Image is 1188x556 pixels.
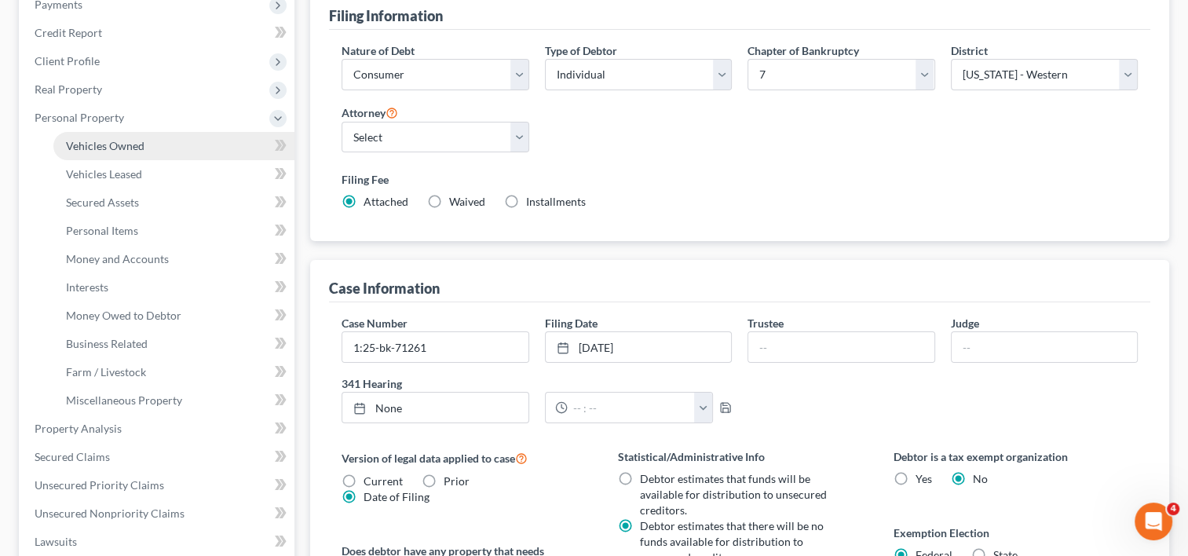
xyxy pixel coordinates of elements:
span: Personal Items [66,224,138,237]
div: Filing Information [329,6,443,25]
span: Installments [526,195,586,208]
span: Interests [66,280,108,294]
span: Yes [916,472,932,485]
a: Vehicles Leased [53,160,294,188]
input: -- : -- [568,393,695,422]
span: Vehicles Leased [66,167,142,181]
label: Chapter of Bankruptcy [748,42,859,59]
span: Unsecured Nonpriority Claims [35,507,185,520]
label: District [951,42,988,59]
span: Attached [364,195,408,208]
span: Secured Assets [66,196,139,209]
label: Trustee [748,315,784,331]
span: Farm / Livestock [66,365,146,379]
label: Debtor is a tax exempt organization [894,448,1138,465]
label: Exemption Election [894,525,1138,541]
label: Filing Date [545,315,598,331]
a: Unsecured Priority Claims [22,471,294,499]
span: Vehicles Owned [66,139,144,152]
span: Waived [449,195,485,208]
span: No [973,472,988,485]
a: Interests [53,273,294,302]
label: 341 Hearing [334,375,740,392]
span: Lawsuits [35,535,77,548]
span: Prior [444,474,470,488]
a: Secured Assets [53,188,294,217]
label: Filing Fee [342,171,1138,188]
a: Vehicles Owned [53,132,294,160]
span: 4 [1167,503,1179,515]
input: Enter case number... [342,332,528,362]
iframe: Intercom live chat [1135,503,1172,540]
label: Attorney [342,103,398,122]
span: Real Property [35,82,102,96]
a: Personal Items [53,217,294,245]
label: Type of Debtor [545,42,617,59]
label: Statistical/Administrative Info [618,448,862,465]
span: Miscellaneous Property [66,393,182,407]
a: Unsecured Nonpriority Claims [22,499,294,528]
span: Business Related [66,337,148,350]
a: Business Related [53,330,294,358]
a: Property Analysis [22,415,294,443]
a: Money Owed to Debtor [53,302,294,330]
a: Lawsuits [22,528,294,556]
label: Case Number [342,315,408,331]
label: Nature of Debt [342,42,415,59]
a: Credit Report [22,19,294,47]
a: Money and Accounts [53,245,294,273]
input: -- [748,332,934,362]
a: Secured Claims [22,443,294,471]
span: Secured Claims [35,450,110,463]
input: -- [952,332,1137,362]
span: Current [364,474,403,488]
a: Farm / Livestock [53,358,294,386]
span: Money Owed to Debtor [66,309,181,322]
a: Miscellaneous Property [53,386,294,415]
span: Property Analysis [35,422,122,435]
span: Debtor estimates that funds will be available for distribution to unsecured creditors. [640,472,827,517]
span: Credit Report [35,26,102,39]
label: Judge [951,315,979,331]
span: Unsecured Priority Claims [35,478,164,492]
span: Money and Accounts [66,252,169,265]
span: Client Profile [35,54,100,68]
span: Date of Filing [364,490,430,503]
div: Case Information [329,279,440,298]
label: Version of legal data applied to case [342,448,586,467]
a: [DATE] [546,332,731,362]
a: None [342,393,528,422]
span: Personal Property [35,111,124,124]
